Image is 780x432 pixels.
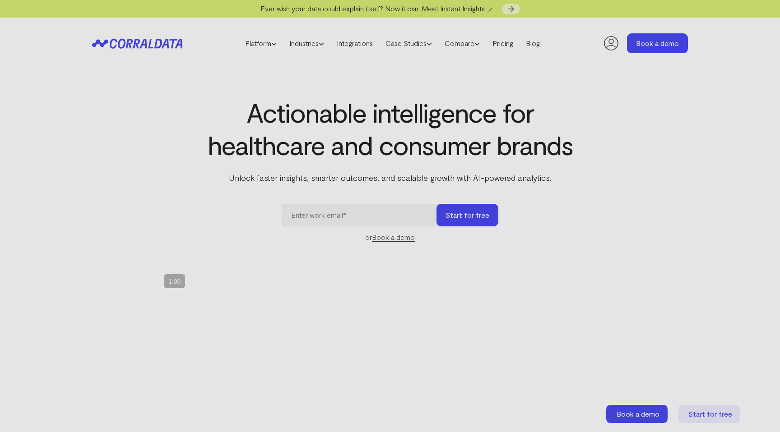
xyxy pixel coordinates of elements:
p: Unlock faster insights, smarter outcomes, and scalable growth with AI-powered analytics. [206,172,574,184]
a: Book a demo [606,405,669,423]
a: Book a demo [372,233,415,242]
input: Enter work email* [282,204,446,226]
button: Start for free [436,204,498,226]
a: Platform [239,37,283,50]
a: Start for free [678,405,742,423]
div: or [282,232,498,243]
h1: Actionable intelligence for healthcare and consumer brands [206,96,574,161]
a: Book a demo [627,33,688,53]
a: Blog [520,37,546,50]
span: Start for free [688,409,732,418]
span: Ever wish your data could explain itself? Now it can. Meet Instant Insights 🪄 [260,4,496,13]
a: Industries [283,37,330,50]
a: Case Studies [379,37,438,50]
a: Integrations [330,37,379,50]
a: Compare [438,37,486,50]
a: Pricing [486,37,520,50]
span: Book a demo [617,409,659,418]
